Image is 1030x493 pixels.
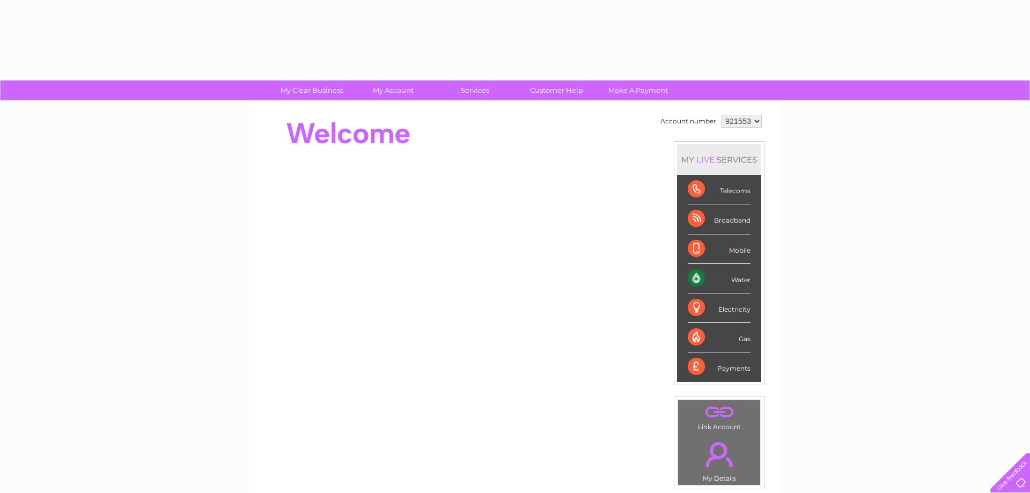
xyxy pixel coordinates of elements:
[658,112,719,130] td: Account number
[678,400,761,433] td: Link Account
[512,80,601,100] a: Customer Help
[688,323,751,352] div: Gas
[688,293,751,323] div: Electricity
[677,144,761,175] div: MY SERVICES
[688,234,751,264] div: Mobile
[681,403,757,422] a: .
[678,433,761,485] td: My Details
[688,352,751,381] div: Payments
[268,80,356,100] a: My Clear Business
[431,80,519,100] a: Services
[688,264,751,293] div: Water
[688,175,751,204] div: Telecoms
[349,80,438,100] a: My Account
[681,436,757,473] a: .
[688,204,751,234] div: Broadband
[594,80,682,100] a: Make A Payment
[694,154,717,165] div: LIVE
